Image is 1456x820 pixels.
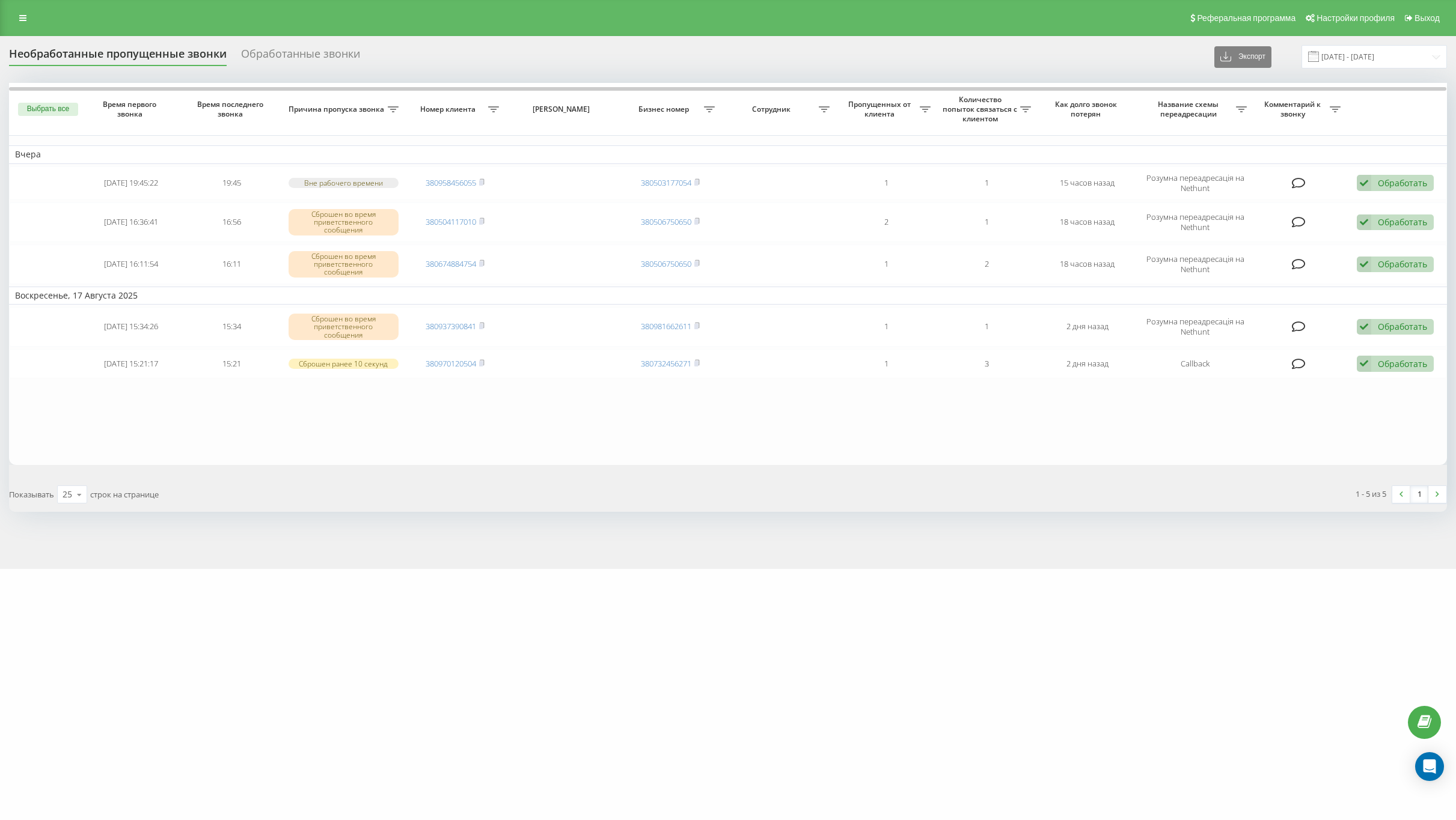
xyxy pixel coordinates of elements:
[1378,177,1427,189] div: Обработать
[1197,13,1295,23] span: Реферальная программа
[626,105,704,114] span: Бизнес номер
[81,166,182,200] td: [DATE] 19:45:22
[289,314,399,340] div: Сброшен во время приветственного сообщения
[937,202,1037,242] td: 1
[1259,100,1329,118] span: Комментарий к звонку
[937,166,1037,200] td: 1
[411,105,488,114] span: Номер клиента
[516,105,609,114] span: [PERSON_NAME]
[9,47,227,66] div: Необработанные пропущенные звонки
[836,202,936,242] td: 2
[1356,488,1386,500] div: 1 - 5 из 5
[937,307,1037,347] td: 1
[63,488,72,500] div: 25
[1378,216,1427,228] div: Обработать
[1037,307,1137,347] td: 2 дня назад
[1378,358,1427,369] div: Обработать
[1317,13,1395,23] span: Настройки профиля
[1138,307,1253,347] td: Розумна переадресація на Nethunt
[1138,166,1253,200] td: Розумна переадресація на Nethunt
[426,177,476,188] a: 380958456055
[641,258,691,269] a: 380506750650
[182,349,282,378] td: 15:21
[182,202,282,242] td: 16:56
[1037,244,1137,284] td: 18 часов назад
[1048,100,1128,118] span: Как долго звонок потерян
[289,251,399,278] div: Сброшен во время приветственного сообщения
[836,349,936,378] td: 1
[836,166,936,200] td: 1
[836,307,936,347] td: 1
[426,321,476,332] a: 380937390841
[641,177,691,188] a: 380503177054
[641,358,691,369] a: 380732456271
[943,95,1020,123] span: Количество попыток связаться с клиентом
[81,349,182,378] td: [DATE] 15:21:17
[182,244,282,284] td: 16:11
[289,178,399,188] div: Вне рабочего времени
[937,349,1037,378] td: 3
[182,307,282,347] td: 15:34
[426,358,476,369] a: 380970120504
[1037,349,1137,378] td: 2 дня назад
[9,287,1447,305] td: Воскресенье, 17 Августа 2025
[9,145,1447,163] td: Вчера
[1214,46,1271,68] button: Экспорт
[1138,202,1253,242] td: Розумна переадресація на Nethunt
[1138,244,1253,284] td: Розумна переадресація на Nethunt
[1144,100,1236,118] span: Название схемы переадресации
[426,258,476,269] a: 380674884754
[937,244,1037,284] td: 2
[289,209,399,235] div: Сброшен во время приветственного сообщения
[81,307,182,347] td: [DATE] 15:34:26
[1410,486,1428,503] a: 1
[289,105,388,114] span: Причина пропуска звонка
[1378,321,1427,332] div: Обработать
[641,216,691,227] a: 380506750650
[842,100,919,118] span: Пропущенных от клиента
[426,216,476,227] a: 380504117010
[1378,258,1427,270] div: Обработать
[727,105,819,114] span: Сотрудник
[91,100,171,118] span: Время первого звонка
[81,202,182,242] td: [DATE] 16:36:41
[9,489,54,500] span: Показывать
[1415,13,1440,23] span: Выход
[1138,349,1253,378] td: Callback
[641,321,691,332] a: 380981662611
[192,100,272,118] span: Время последнего звонка
[1037,202,1137,242] td: 18 часов назад
[241,47,360,66] div: Обработанные звонки
[1415,752,1444,781] div: Open Intercom Messenger
[182,166,282,200] td: 19:45
[81,244,182,284] td: [DATE] 16:11:54
[1037,166,1137,200] td: 15 часов назад
[90,489,159,500] span: строк на странице
[836,244,936,284] td: 1
[18,103,78,116] button: Выбрать все
[289,359,399,369] div: Сброшен ранее 10 секунд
